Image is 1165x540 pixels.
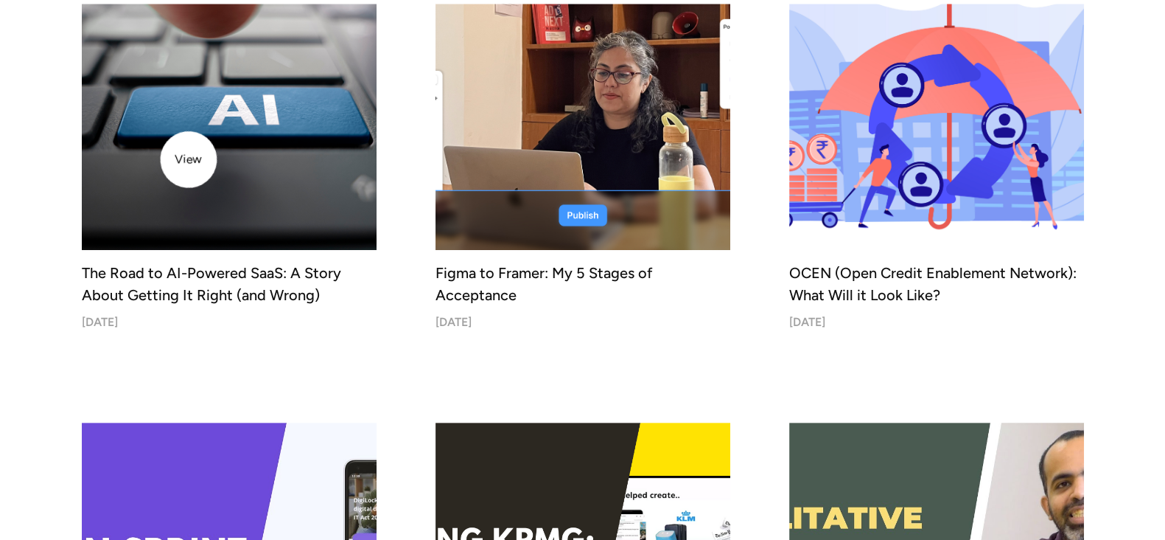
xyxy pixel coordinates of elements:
[789,262,1084,306] div: OCEN (Open Credit Enablement Network): What Will it Look Like?
[82,315,118,329] div: [DATE]
[435,315,472,329] div: [DATE]
[789,315,825,329] div: [DATE]
[435,262,730,306] div: Figma to Framer: My 5 Stages of Acceptance
[82,262,377,306] div: The Road to AI-Powered SaaS: A Story About Getting It Right (and Wrong)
